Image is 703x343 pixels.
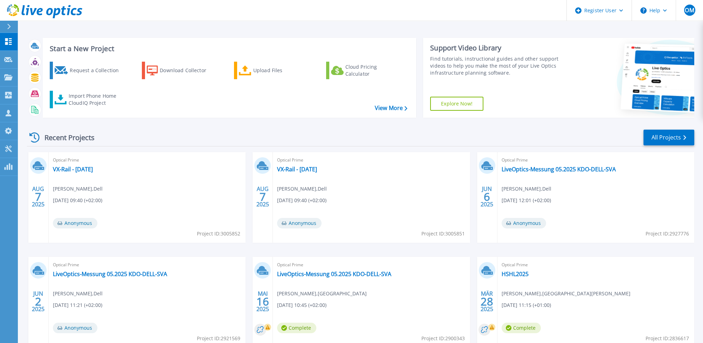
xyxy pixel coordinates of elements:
[53,261,241,269] span: Optical Prime
[53,185,103,193] span: [PERSON_NAME] , Dell
[502,290,630,297] span: [PERSON_NAME] , [GEOGRAPHIC_DATA][PERSON_NAME]
[70,63,126,77] div: Request a Collection
[256,289,269,314] div: MAI 2025
[53,218,97,228] span: Anonymous
[277,185,327,193] span: [PERSON_NAME] , Dell
[53,156,241,164] span: Optical Prime
[32,184,45,210] div: AUG 2025
[197,335,240,342] span: Project ID: 2921569
[69,92,123,107] div: Import Phone Home CloudIQ Project
[375,105,407,111] a: View More
[502,185,551,193] span: [PERSON_NAME] , Dell
[277,261,466,269] span: Optical Prime
[253,63,309,77] div: Upload Files
[50,45,407,53] h3: Start a New Project
[421,230,465,238] span: Project ID: 3005851
[502,261,690,269] span: Optical Prime
[326,62,404,79] a: Cloud Pricing Calculator
[430,43,568,53] div: Support Video Library
[256,299,269,304] span: 16
[480,184,494,210] div: JUN 2025
[260,194,266,200] span: 7
[502,270,529,277] a: HSHL2025
[502,323,541,333] span: Complete
[35,194,41,200] span: 7
[53,301,102,309] span: [DATE] 11:21 (+02:00)
[53,197,102,204] span: [DATE] 09:40 (+02:00)
[256,184,269,210] div: AUG 2025
[502,166,616,173] a: LiveOptics-Messung 05.2025 KDO-DELL-SVA
[277,301,326,309] span: [DATE] 10:45 (+02:00)
[32,289,45,314] div: JUN 2025
[53,323,97,333] span: Anonymous
[481,299,493,304] span: 28
[502,197,551,204] span: [DATE] 12:01 (+02:00)
[35,299,41,304] span: 2
[53,270,167,277] a: LiveOptics-Messung 05.2025 KDO-DELL-SVA
[53,290,103,297] span: [PERSON_NAME] , Dell
[421,335,465,342] span: Project ID: 2900343
[643,130,694,145] a: All Projects
[142,62,220,79] a: Download Collector
[480,289,494,314] div: MÄR 2025
[502,156,690,164] span: Optical Prime
[277,218,322,228] span: Anonymous
[277,197,326,204] span: [DATE] 09:40 (+02:00)
[646,335,689,342] span: Project ID: 2836617
[234,62,312,79] a: Upload Files
[430,97,483,111] a: Explore Now!
[502,301,551,309] span: [DATE] 11:15 (+01:00)
[277,166,317,173] a: VX-Rail - [DATE]
[484,194,490,200] span: 6
[277,156,466,164] span: Optical Prime
[160,63,216,77] div: Download Collector
[27,129,104,146] div: Recent Projects
[685,7,694,13] span: OM
[277,270,391,277] a: LiveOptics-Messung 05.2025 KDO-DELL-SVA
[345,63,401,77] div: Cloud Pricing Calculator
[50,62,128,79] a: Request a Collection
[197,230,240,238] span: Project ID: 3005852
[646,230,689,238] span: Project ID: 2927776
[502,218,546,228] span: Anonymous
[53,166,93,173] a: VX-Rail - [DATE]
[277,323,316,333] span: Complete
[277,290,367,297] span: [PERSON_NAME] , [GEOGRAPHIC_DATA]
[430,55,568,76] div: Find tutorials, instructional guides and other support videos to help you make the most of your L...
